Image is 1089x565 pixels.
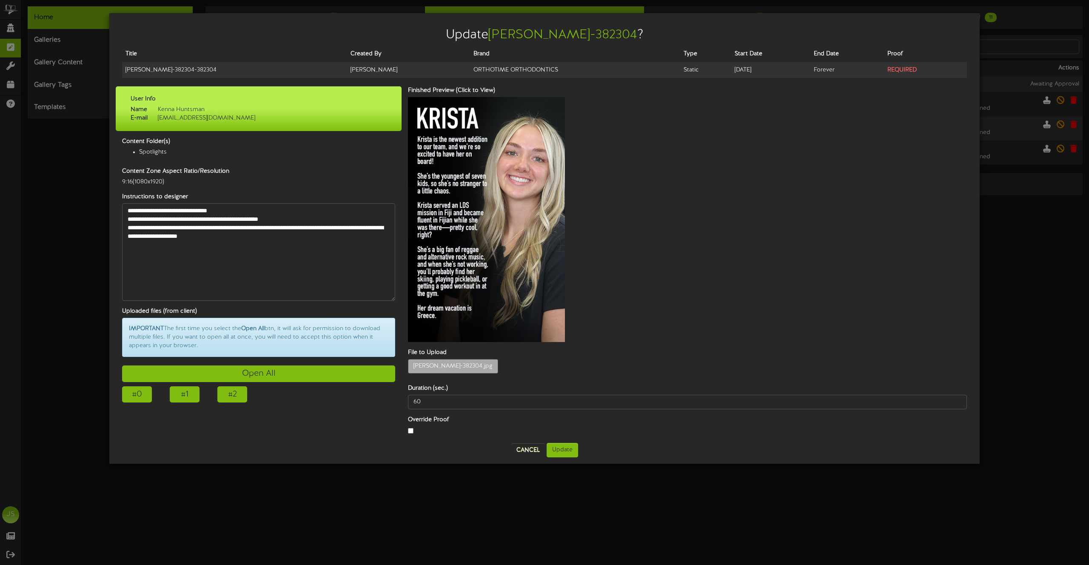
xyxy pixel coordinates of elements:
[131,115,148,121] strong: E-mail
[122,386,152,402] div: # 0
[470,62,680,78] td: ORTHOTIME ORTHODONTICS
[680,62,731,78] td: Static
[680,46,731,62] th: Type
[170,386,200,402] div: # 1
[116,307,402,316] label: Uploaded files (from client)
[116,167,402,176] label: Content Zone Aspect Ratio/Resolution
[810,46,884,62] th: End Date
[408,97,565,342] img: 0add3309-f9b0-4c8d-9ef3-4ca9638e4e62.jpg
[347,62,470,78] td: [PERSON_NAME]
[241,325,265,332] strong: Open All
[139,148,395,157] li: Spotlights
[884,62,967,78] td: REQUIRED
[147,106,205,113] span: Kenna Huntsman
[122,62,347,78] td: [PERSON_NAME]-382304 - 382304
[124,95,393,103] label: User Info
[148,115,255,121] span: [EMAIL_ADDRESS][DOMAIN_NAME]
[131,106,147,113] strong: Name
[731,46,810,62] th: Start Date
[402,86,973,95] label: Finished Preview (Click to View)
[511,443,545,457] button: Cancel
[547,443,578,457] button: Update
[488,28,637,42] span: [PERSON_NAME]-382304
[470,46,680,62] th: Brand
[122,46,347,62] th: Title
[122,318,395,357] div: The first time you select the btn, it will ask for permission to download multiple files. If you ...
[217,386,247,402] div: # 2
[116,137,402,146] label: Content Folder(s)
[731,62,810,78] td: [DATE]
[347,46,470,62] th: Created By
[122,28,967,42] h2: Update ?
[810,62,884,78] td: Forever
[402,384,973,393] label: Duration (sec.)
[402,416,973,424] label: Override Proof
[402,348,973,357] label: File to Upload
[122,365,395,382] div: Open All
[884,46,967,62] th: Proof
[129,325,164,332] strong: IMPORTANT
[116,178,402,186] div: 9:16 ( 1080x1920 )
[116,193,402,201] label: Instructions to designer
